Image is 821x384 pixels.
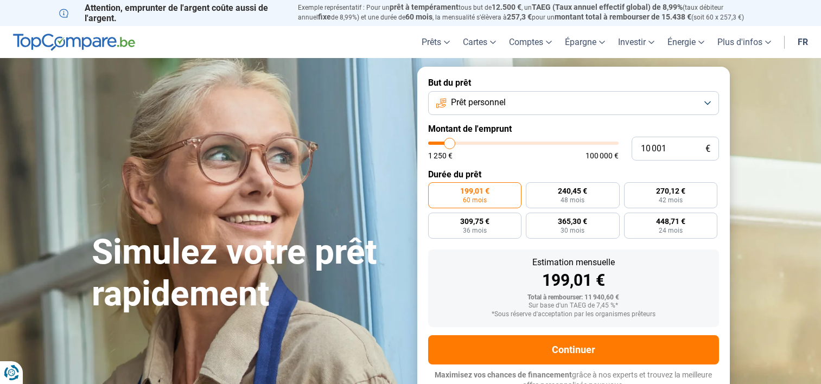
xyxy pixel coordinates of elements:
span: Maximisez vos chances de financement [435,370,572,379]
a: Plus d'infos [711,26,778,58]
span: 36 mois [463,227,487,234]
span: 42 mois [659,197,683,203]
a: Énergie [661,26,711,58]
a: Cartes [456,26,502,58]
span: Prêt personnel [451,97,506,108]
div: Sur base d'un TAEG de 7,45 %* [437,302,710,310]
span: 448,71 € [656,217,685,225]
span: montant total à rembourser de 15.438 € [555,12,691,21]
span: prêt à tempérament [390,3,459,11]
span: 60 mois [405,12,432,21]
span: 199,01 € [460,187,489,195]
a: fr [791,26,814,58]
img: TopCompare [13,34,135,51]
span: 257,3 € [507,12,532,21]
span: 30 mois [561,227,584,234]
p: Exemple représentatif : Pour un tous but de , un (taux débiteur annuel de 8,99%) et une durée de ... [298,3,762,22]
span: 240,45 € [558,187,587,195]
span: 60 mois [463,197,487,203]
div: Estimation mensuelle [437,258,710,267]
p: Attention, emprunter de l'argent coûte aussi de l'argent. [59,3,285,23]
label: Montant de l'emprunt [428,124,719,134]
a: Comptes [502,26,558,58]
a: Investir [612,26,661,58]
span: 270,12 € [656,187,685,195]
span: 365,30 € [558,217,587,225]
span: 100 000 € [585,152,619,159]
div: *Sous réserve d'acceptation par les organismes prêteurs [437,311,710,318]
label: Durée du prêt [428,169,719,180]
span: € [705,144,710,153]
span: 48 mois [561,197,584,203]
button: Prêt personnel [428,91,719,115]
div: 199,01 € [437,272,710,289]
label: But du prêt [428,78,719,88]
span: 309,75 € [460,217,489,225]
a: Prêts [415,26,456,58]
span: TAEG (Taux annuel effectif global) de 8,99% [532,3,683,11]
a: Épargne [558,26,612,58]
span: 12.500 € [492,3,521,11]
div: Total à rembourser: 11 940,60 € [437,294,710,302]
span: 1 250 € [428,152,453,159]
span: fixe [318,12,331,21]
h1: Simulez votre prêt rapidement [92,232,404,315]
button: Continuer [428,335,719,364]
span: 24 mois [659,227,683,234]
